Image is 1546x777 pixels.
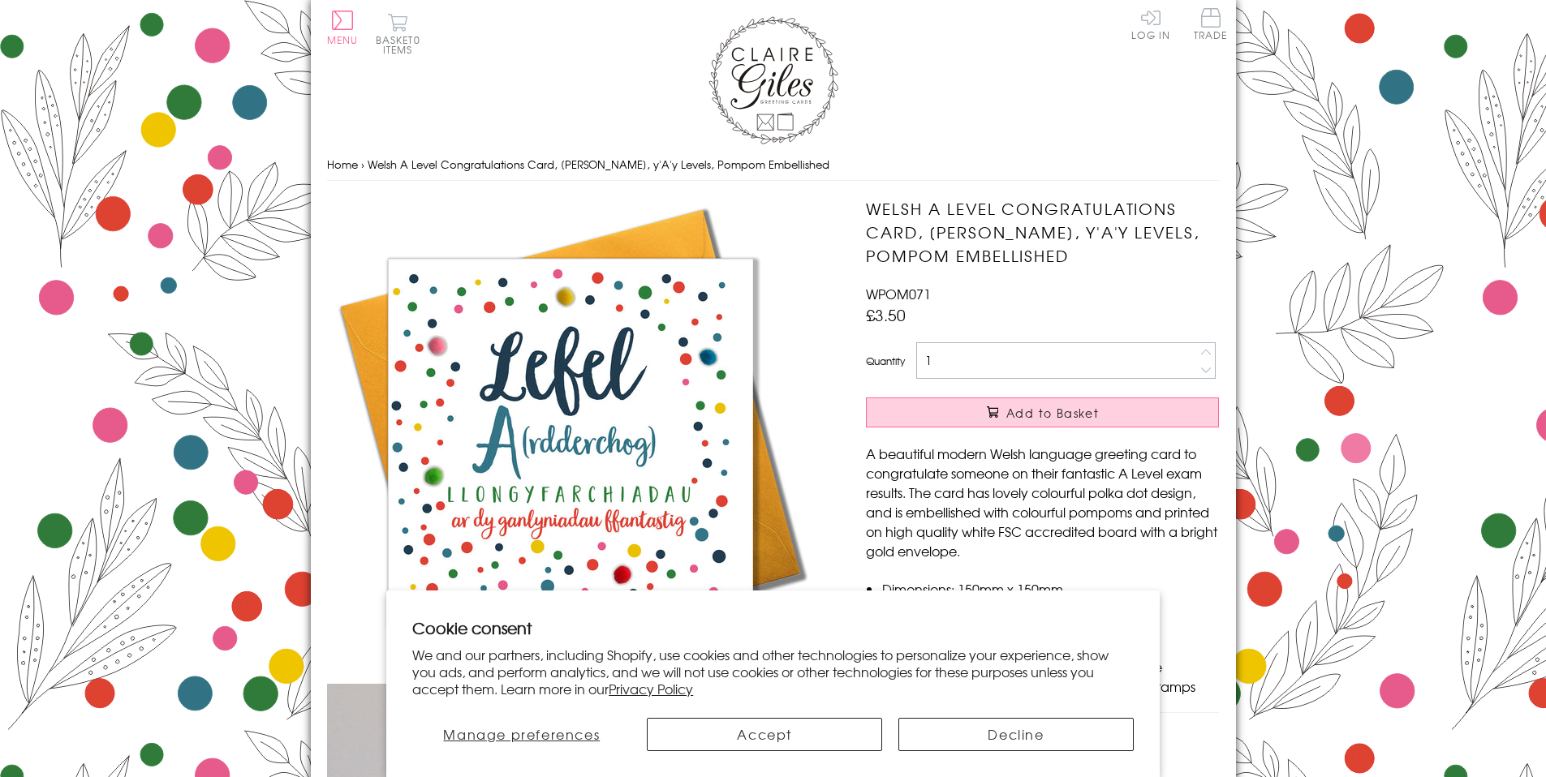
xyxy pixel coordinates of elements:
[376,13,420,54] button: Basket0 items
[1131,8,1170,40] a: Log In
[327,11,359,45] button: Menu
[866,197,1219,267] h1: Welsh A Level Congratulations Card, [PERSON_NAME], y'A'y Levels, Pompom Embellished
[412,718,631,751] button: Manage preferences
[412,646,1134,697] p: We and our partners, including Shopify, use cookies and other technologies to personalize your ex...
[1194,8,1228,43] a: Trade
[327,148,1220,182] nav: breadcrumbs
[327,157,358,172] a: Home
[647,718,882,751] button: Accept
[1194,8,1228,40] span: Trade
[866,397,1219,427] button: Add to Basket
[368,157,829,172] span: Welsh A Level Congratulations Card, [PERSON_NAME], y'A'y Levels, Pompom Embellished
[327,32,359,47] span: Menu
[866,444,1219,560] p: A beautiful modern Welsh language greeting card to congratulate someone on their fantastic A Leve...
[866,303,906,326] span: £3.50
[898,718,1134,751] button: Decline
[708,16,838,144] img: Claire Giles Greetings Cards
[361,157,364,172] span: ›
[1006,405,1099,421] span: Add to Basket
[882,579,1219,599] li: Dimensions: 150mm x 150mm
[327,197,814,684] img: Welsh A Level Congratulations Card, Dotty, y'A'y Levels, Pompom Embellished
[866,284,931,303] span: WPOM071
[866,354,905,368] label: Quantity
[412,616,1134,639] h2: Cookie consent
[609,679,693,698] a: Privacy Policy
[383,32,420,57] span: 0 items
[443,724,600,744] span: Manage preferences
